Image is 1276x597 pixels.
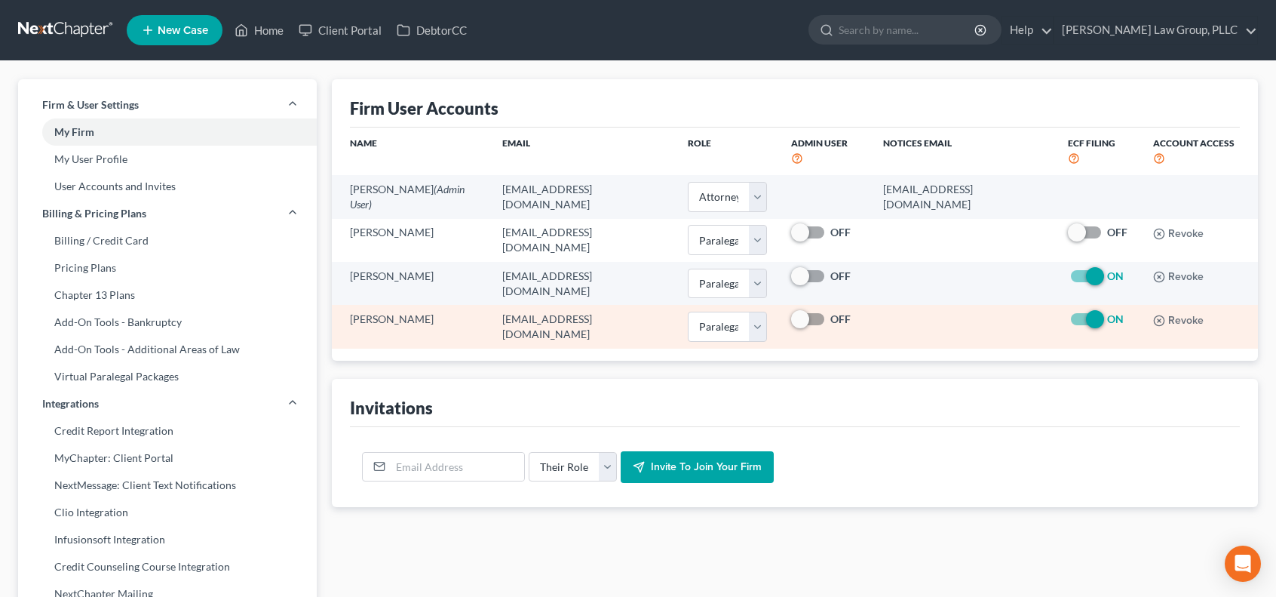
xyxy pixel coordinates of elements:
[830,312,851,325] strong: OFF
[332,305,490,348] td: [PERSON_NAME]
[18,363,317,390] a: Virtual Paralegal Packages
[18,336,317,363] a: Add-On Tools - Additional Areas of Law
[490,128,675,175] th: Email
[18,417,317,445] a: Credit Report Integration
[18,445,317,472] a: MyChapter: Client Portal
[18,200,317,227] a: Billing & Pricing Plans
[18,390,317,417] a: Integrations
[871,175,1056,218] td: [EMAIL_ADDRESS][DOMAIN_NAME]
[1054,17,1257,44] a: [PERSON_NAME] Law Group, PLLC
[18,526,317,553] a: Infusionsoft Integration
[350,397,433,419] div: Invitations
[1153,271,1204,283] button: Revoke
[1002,17,1053,44] a: Help
[830,269,851,282] strong: OFF
[871,128,1056,175] th: Notices Email
[1107,312,1124,325] strong: ON
[42,206,146,221] span: Billing & Pricing Plans
[18,553,317,580] a: Credit Counseling Course Integration
[389,17,474,44] a: DebtorCC
[490,262,675,305] td: [EMAIL_ADDRESS][DOMAIN_NAME]
[332,219,490,262] td: [PERSON_NAME]
[18,91,317,118] a: Firm & User Settings
[18,309,317,336] a: Add-On Tools - Bankruptcy
[1153,315,1204,327] button: Revoke
[18,173,317,200] a: User Accounts and Invites
[18,472,317,499] a: NextMessage: Client Text Notifications
[1068,137,1115,149] span: ECF Filing
[291,17,389,44] a: Client Portal
[1225,546,1261,582] div: Open Intercom Messenger
[490,175,675,218] td: [EMAIL_ADDRESS][DOMAIN_NAME]
[227,17,291,44] a: Home
[1153,137,1235,149] span: Account Access
[350,97,498,119] div: Firm User Accounts
[391,453,524,482] input: Email Address
[18,254,317,282] a: Pricing Plans
[18,227,317,254] a: Billing / Credit Card
[158,25,208,36] span: New Case
[332,262,490,305] td: [PERSON_NAME]
[839,16,977,44] input: Search by name...
[830,226,851,238] strong: OFF
[651,460,762,473] span: Invite to join your firm
[490,219,675,262] td: [EMAIL_ADDRESS][DOMAIN_NAME]
[18,146,317,173] a: My User Profile
[42,97,139,112] span: Firm & User Settings
[676,128,779,175] th: Role
[18,499,317,526] a: Clio Integration
[1107,269,1124,282] strong: ON
[1153,228,1204,240] button: Revoke
[791,137,848,149] span: Admin User
[18,282,317,309] a: Chapter 13 Plans
[621,451,774,483] button: Invite to join your firm
[42,396,99,411] span: Integrations
[332,128,490,175] th: Name
[18,118,317,146] a: My Firm
[350,183,465,211] span: (Admin User)
[332,175,490,218] td: [PERSON_NAME]
[490,305,675,348] td: [EMAIL_ADDRESS][DOMAIN_NAME]
[1107,226,1127,238] strong: OFF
